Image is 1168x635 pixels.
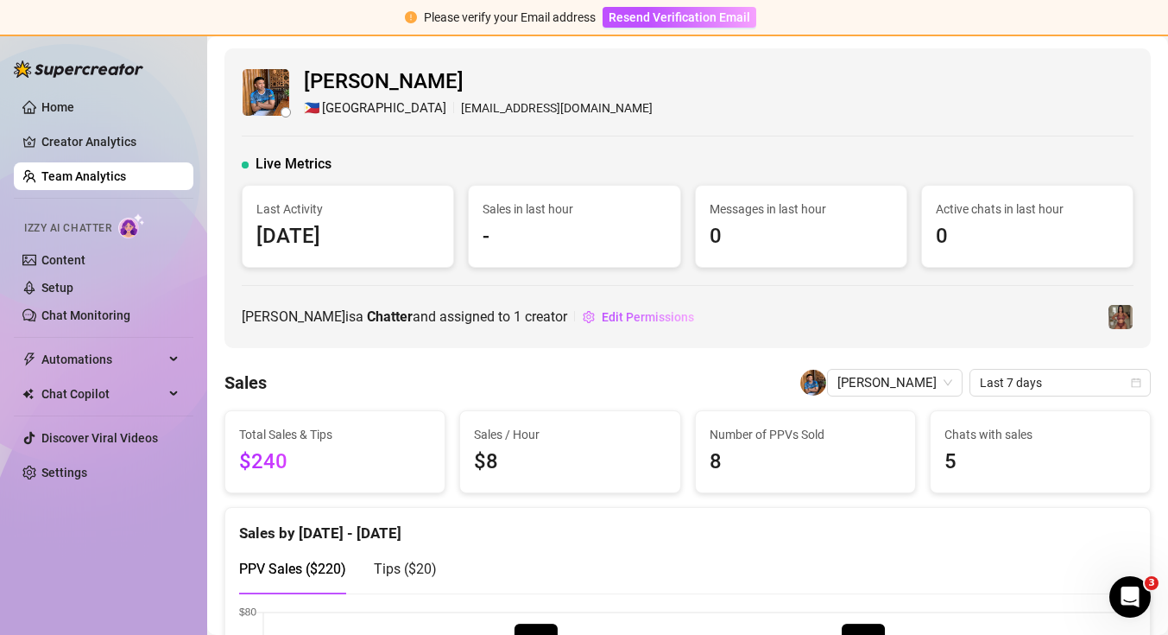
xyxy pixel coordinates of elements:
img: Greek [1108,305,1133,329]
span: 1 [514,308,521,325]
span: Chats with sales [944,425,1136,444]
h4: Sales [224,371,267,395]
button: Edit Permissions [582,303,695,331]
img: AI Chatter [118,213,145,238]
a: Setup [41,281,73,295]
span: Number of PPVs Sold [710,425,901,444]
span: 8 [710,446,901,479]
span: setting [583,311,595,323]
span: $8 [474,446,666,479]
span: 0 [936,220,1119,253]
span: [PERSON_NAME] [304,66,653,98]
span: - [483,220,666,253]
b: Chatter [367,308,413,325]
span: Izzy AI Chatter [24,220,111,237]
span: Tips ( $20 ) [374,561,437,577]
span: Active chats in last hour [936,200,1119,219]
span: Automations [41,346,164,373]
img: Chester Tagayuna [800,370,826,396]
span: thunderbolt [22,352,36,366]
span: Live Metrics [256,154,331,175]
span: $240 [239,446,431,479]
a: Discover Viral Videos [41,431,158,445]
div: Please verify your Email address [424,8,596,27]
button: Resend Verification Email [603,7,756,28]
span: PPV Sales ( $220 ) [239,561,346,577]
span: 3 [1145,576,1159,590]
a: Creator Analytics [41,128,180,156]
a: Team Analytics [41,169,126,183]
div: [EMAIL_ADDRESS][DOMAIN_NAME] [304,98,653,119]
span: Sales in last hour [483,200,666,219]
span: Total Sales & Tips [239,425,431,444]
span: exclamation-circle [405,11,417,23]
span: 5 [944,446,1136,479]
span: calendar [1131,378,1141,388]
a: Content [41,253,85,267]
span: Resend Verification Email [609,10,750,24]
span: [GEOGRAPHIC_DATA] [322,98,446,119]
span: [DATE] [256,220,439,253]
span: Chester Tagayuna [837,370,952,396]
span: [PERSON_NAME] is a and assigned to creator [242,306,567,327]
span: Chat Copilot [41,380,164,408]
span: Sales / Hour [474,425,666,444]
a: Home [41,100,74,114]
span: 🇵🇭 [304,98,320,119]
span: Last 7 days [980,370,1140,396]
img: Chester Tagayuna [243,69,289,116]
span: Edit Permissions [602,310,694,324]
span: Last Activity [256,200,439,219]
a: Chat Monitoring [41,308,130,322]
img: Chat Copilot [22,388,34,400]
div: Sales by [DATE] - [DATE] [239,508,1136,545]
img: logo-BBDzfeDw.svg [14,60,143,78]
a: Settings [41,466,87,479]
span: 0 [710,220,893,253]
iframe: Intercom live chat [1109,576,1151,618]
span: Messages in last hour [710,200,893,219]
